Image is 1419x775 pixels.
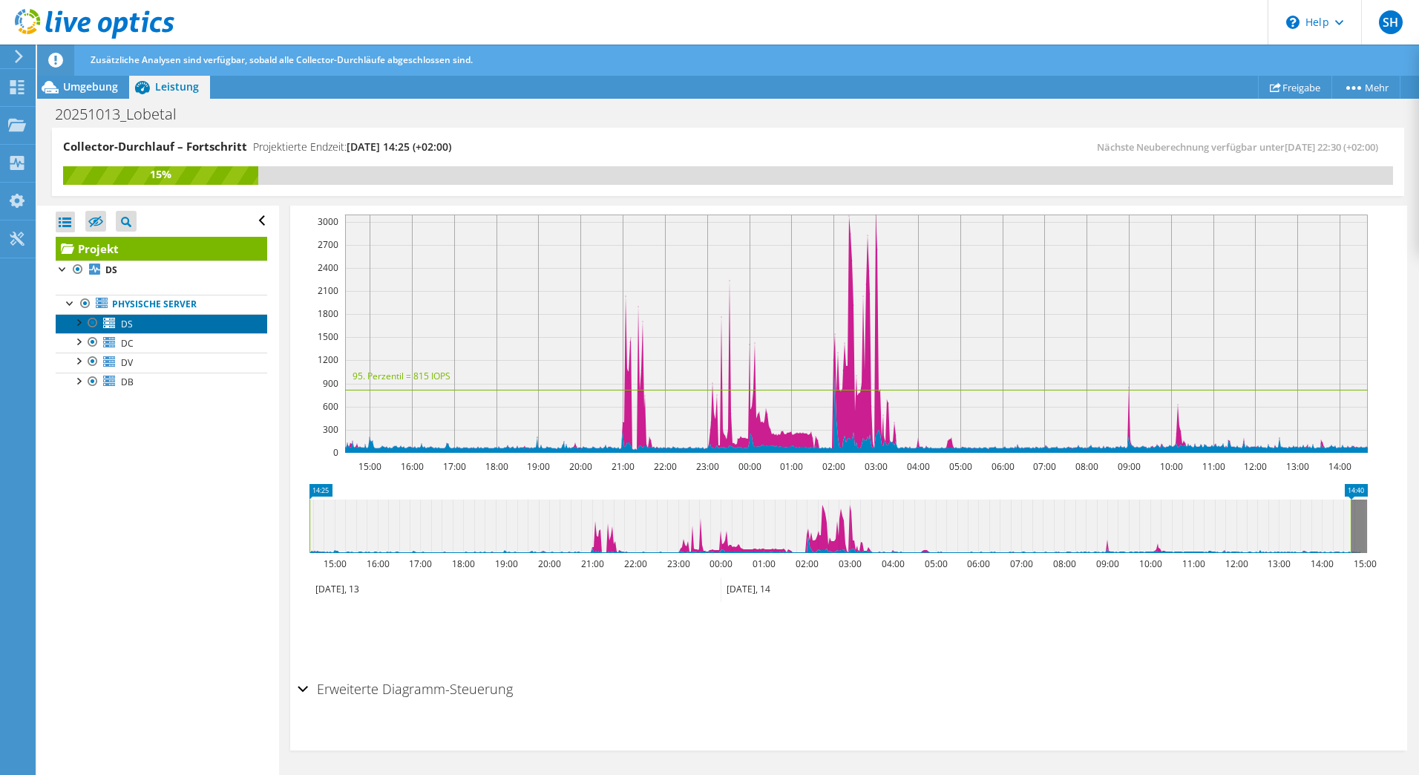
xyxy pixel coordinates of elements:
text: 2400 [318,261,338,274]
text: 2700 [318,238,338,251]
text: 17:00 [442,460,465,473]
text: 06:00 [991,460,1014,473]
a: Physische Server [56,295,267,314]
text: 22:00 [653,460,676,473]
text: 95. Perzentil = 815 IOPS [353,370,450,382]
div: 15% [63,166,258,183]
a: DS [56,314,267,333]
text: 13:00 [1267,557,1290,570]
text: 1800 [318,307,338,320]
text: 20:00 [537,557,560,570]
text: 19:00 [526,460,549,473]
text: 20:00 [568,460,591,473]
span: SH [1379,10,1403,34]
text: 04:00 [881,557,904,570]
h4: Projektierte Endzeit: [253,139,451,155]
text: 0 [333,446,338,459]
text: 09:00 [1095,557,1118,570]
span: DB [121,376,134,388]
a: Freigabe [1258,76,1332,99]
text: 15:00 [358,460,381,473]
text: 17:00 [408,557,431,570]
text: 12:00 [1243,460,1266,473]
text: 05:00 [924,557,947,570]
text: 10:00 [1159,460,1182,473]
text: 21:00 [611,460,634,473]
text: 18:00 [451,557,474,570]
text: 09:00 [1117,460,1140,473]
text: 02:00 [822,460,845,473]
text: 03:00 [864,460,887,473]
text: 2100 [318,284,338,297]
span: [DATE] 14:25 (+02:00) [347,140,451,154]
text: 600 [323,400,338,413]
text: 07:00 [1009,557,1032,570]
span: DV [121,356,133,369]
text: 12:00 [1225,557,1248,570]
svg: \n [1286,16,1300,29]
b: DS [105,264,117,276]
a: Mehr [1331,76,1400,99]
text: 14:00 [1310,557,1333,570]
h1: 20251013_Lobetal [48,106,200,122]
text: 21:00 [580,557,603,570]
span: Umgebung [63,79,118,94]
span: Zusätzliche Analysen sind verfügbar, sobald alle Collector-Durchläufe abgeschlossen sind. [91,53,473,66]
text: 05:00 [948,460,971,473]
text: 3000 [318,215,338,228]
text: 02:00 [795,557,818,570]
text: 07:00 [1032,460,1055,473]
text: 08:00 [1052,557,1075,570]
text: 00:00 [738,460,761,473]
span: Leistung [155,79,199,94]
text: 08:00 [1075,460,1098,473]
text: 01:00 [779,460,802,473]
text: 1200 [318,353,338,366]
text: 23:00 [695,460,718,473]
text: 19:00 [494,557,517,570]
text: 13:00 [1285,460,1308,473]
text: 300 [323,423,338,436]
span: [DATE] 22:30 (+02:00) [1285,140,1378,154]
text: 22:00 [623,557,646,570]
a: DS [56,261,267,280]
text: 11:00 [1182,557,1205,570]
text: 10:00 [1138,557,1161,570]
text: 01:00 [752,557,775,570]
text: 06:00 [966,557,989,570]
text: 00:00 [709,557,732,570]
text: 15:00 [323,557,346,570]
text: 900 [323,377,338,390]
text: 03:00 [838,557,861,570]
h2: Erweiterte Diagramm-Steuerung [298,674,513,704]
text: 04:00 [906,460,929,473]
text: 16:00 [366,557,389,570]
span: Nächste Neuberechnung verfügbar unter [1097,140,1386,154]
span: DS [121,318,133,330]
text: 11:00 [1202,460,1225,473]
text: 15:00 [1353,557,1376,570]
span: DC [121,337,134,350]
a: Projekt [56,237,267,261]
text: 23:00 [666,557,689,570]
a: DV [56,353,267,372]
text: 18:00 [485,460,508,473]
a: DB [56,373,267,392]
text: 1500 [318,330,338,343]
text: 14:00 [1328,460,1351,473]
text: 16:00 [400,460,423,473]
a: DC [56,333,267,353]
